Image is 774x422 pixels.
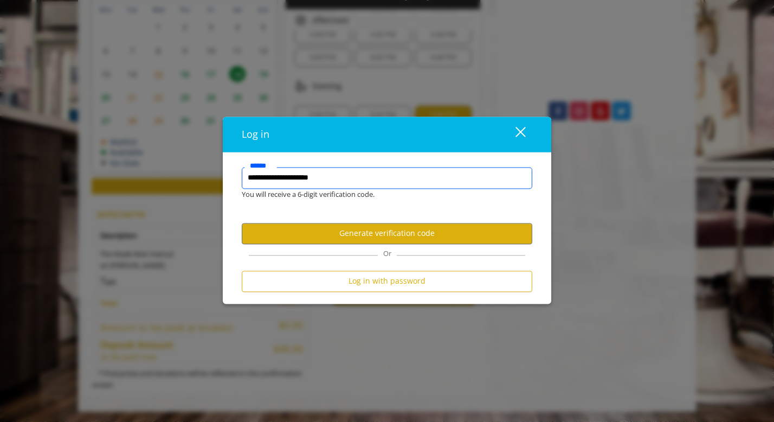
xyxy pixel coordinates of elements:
button: Generate verification code [242,223,532,244]
button: Log in with password [242,271,532,292]
button: close dialog [495,123,532,145]
span: Log in [242,127,269,140]
span: Or [378,248,397,258]
div: close dialog [503,126,525,143]
div: You will receive a 6-digit verification code. [234,189,524,200]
